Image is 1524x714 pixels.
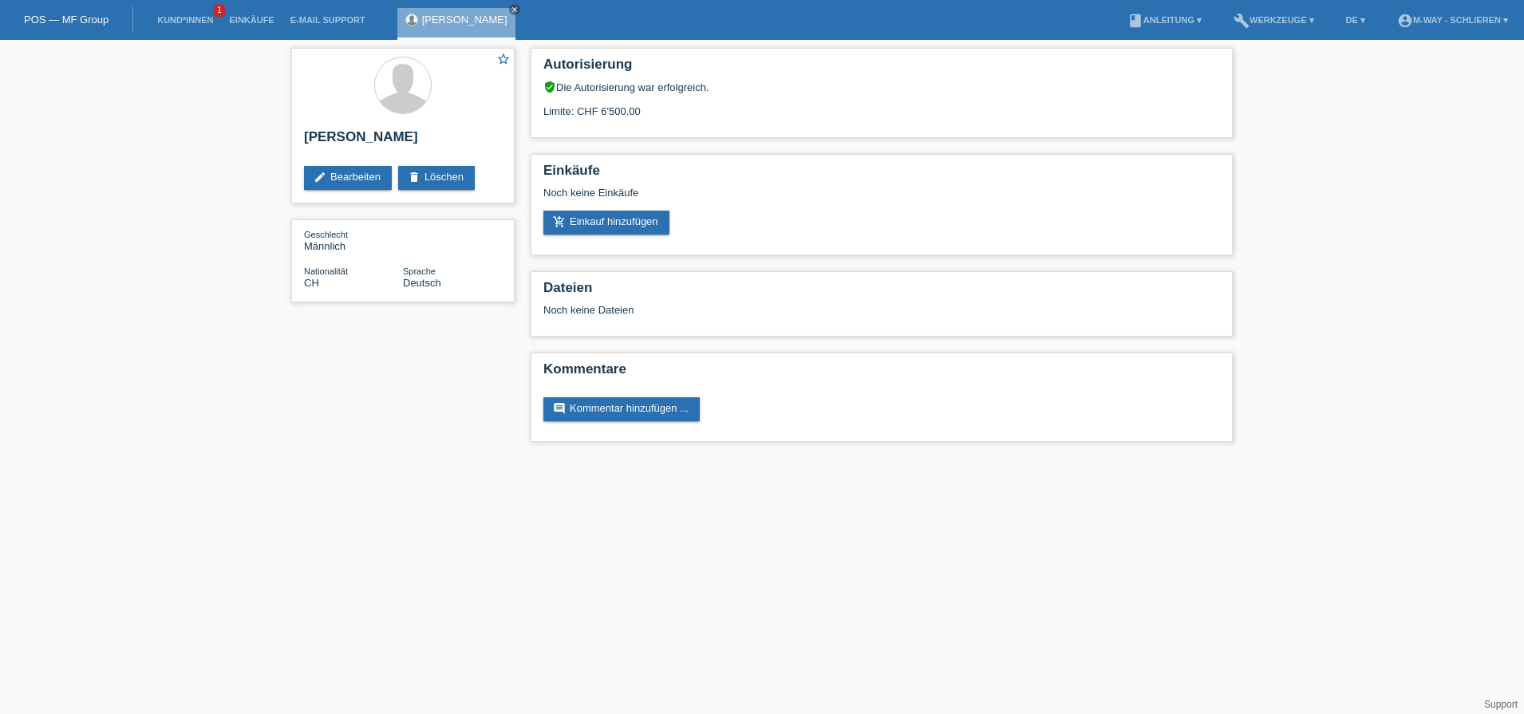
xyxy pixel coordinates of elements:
h2: Kommentare [543,361,1220,385]
a: POS — MF Group [24,14,109,26]
div: Limite: CHF 6'500.00 [543,93,1220,117]
a: Einkäufe [221,15,282,25]
h2: Autorisierung [543,57,1220,81]
h2: Dateien [543,280,1220,304]
a: E-Mail Support [282,15,373,25]
a: editBearbeiten [304,166,392,190]
i: delete [408,171,420,183]
span: Deutsch [403,277,441,289]
i: comment [553,402,566,415]
i: add_shopping_cart [553,215,566,228]
a: account_circlem-way - Schlieren ▾ [1389,15,1516,25]
div: Die Autorisierung war erfolgreich. [543,81,1220,93]
div: Männlich [304,228,403,252]
a: deleteLöschen [398,166,475,190]
h2: Einkäufe [543,163,1220,187]
a: DE ▾ [1338,15,1373,25]
a: Support [1484,699,1518,710]
div: Noch keine Einkäufe [543,187,1220,211]
i: edit [314,171,326,183]
i: star_border [496,52,511,66]
span: Sprache [403,266,436,276]
a: commentKommentar hinzufügen ... [543,397,700,421]
div: Noch keine Dateien [543,304,1031,316]
span: Geschlecht [304,230,348,239]
a: star_border [496,52,511,69]
i: book [1127,13,1143,29]
a: add_shopping_cartEinkauf hinzufügen [543,211,669,235]
span: 1 [213,4,226,18]
a: buildWerkzeuge ▾ [1226,15,1322,25]
h2: [PERSON_NAME] [304,129,502,153]
a: [PERSON_NAME] [422,14,507,26]
i: close [511,6,519,14]
a: Kund*innen [149,15,221,25]
span: Schweiz [304,277,319,289]
i: verified_user [543,81,556,93]
span: Nationalität [304,266,348,276]
a: close [509,4,520,15]
a: bookAnleitung ▾ [1119,15,1210,25]
i: build [1234,13,1250,29]
i: account_circle [1397,13,1413,29]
